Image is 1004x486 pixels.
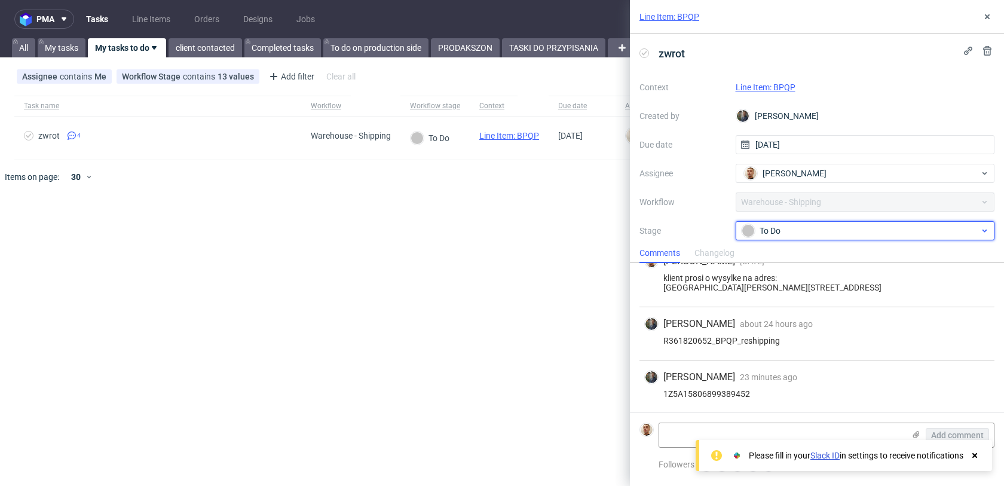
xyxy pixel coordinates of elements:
[641,424,653,436] img: Bartłomiej Leśniczuk
[659,460,694,469] span: Followers
[644,336,990,346] div: R361820652_BPQP_reshipping
[77,131,81,140] span: 4
[24,101,292,111] span: Task name
[125,10,177,29] a: Line Items
[644,273,990,292] div: klient prosi o wysylke na adres: [GEOGRAPHIC_DATA][PERSON_NAME][STREET_ADDRESS]
[639,224,726,238] label: Stage
[742,224,979,237] div: To Do
[663,371,735,384] span: [PERSON_NAME]
[122,72,183,81] span: Workflow Stage
[411,132,449,145] div: To Do
[639,137,726,152] label: Due date
[745,167,757,179] img: Bartłomiej Leśniczuk
[60,72,94,81] span: contains
[244,38,321,57] a: Completed tasks
[645,318,657,330] img: Maciej Sobola
[639,244,680,263] div: Comments
[22,72,60,81] span: Assignee
[431,38,500,57] a: PRODAKSZON
[740,372,797,382] span: 23 minutes ago
[558,131,583,140] span: [DATE]
[763,167,827,179] span: [PERSON_NAME]
[639,11,699,23] a: Line Item: BPQP
[187,10,226,29] a: Orders
[36,15,54,23] span: pma
[502,38,605,57] a: TASKI DO PRZYPISANIA
[20,13,36,26] img: logo
[654,44,690,63] span: zwrot
[5,171,59,183] span: Items on page:
[810,451,840,460] a: Slack ID
[645,371,657,383] img: Maciej Sobola
[183,72,218,81] span: contains
[479,101,508,111] div: Context
[639,166,726,181] label: Assignee
[694,244,734,263] div: Changelog
[88,38,166,57] a: My tasks to do
[38,38,85,57] a: My tasks
[94,72,106,81] div: Me
[644,389,990,399] div: 1Z5A15806899389452
[737,110,749,122] img: Maciej Sobola
[736,106,995,126] div: [PERSON_NAME]
[558,101,606,111] span: Due date
[663,317,735,331] span: [PERSON_NAME]
[323,38,428,57] a: To do on production side
[14,10,74,29] button: pma
[218,72,254,81] div: 13 values
[736,82,795,92] a: Line Item: BPQP
[289,10,322,29] a: Jobs
[79,10,115,29] a: Tasks
[749,450,963,461] div: Please fill in your in settings to receive notifications
[236,10,280,29] a: Designs
[324,68,358,85] div: Clear all
[38,131,60,140] div: zwrot
[311,101,341,111] div: Workflow
[311,131,391,140] div: Warehouse - Shipping
[169,38,242,57] a: client contacted
[64,169,85,185] div: 30
[410,101,460,111] div: Workflow stage
[264,67,317,86] div: Add filter
[731,450,743,461] img: Slack
[12,38,35,57] a: All
[639,109,726,123] label: Created by
[479,131,539,140] a: Line Item: BPQP
[639,80,726,94] label: Context
[639,195,726,209] label: Workflow
[740,319,813,329] span: about 24 hours ago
